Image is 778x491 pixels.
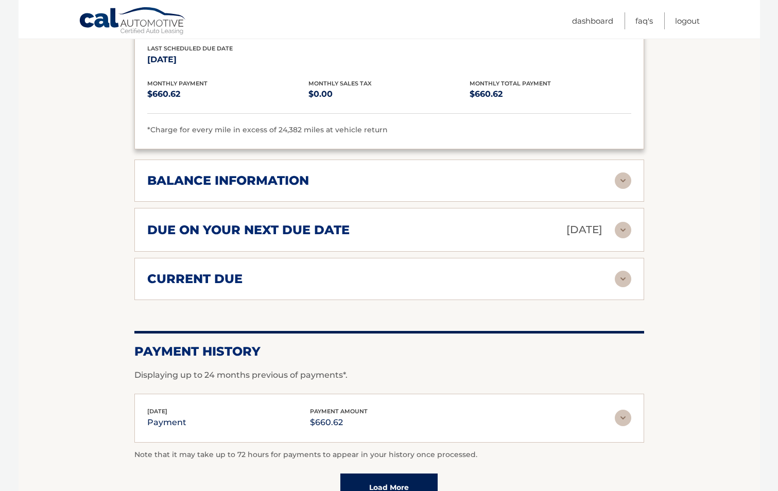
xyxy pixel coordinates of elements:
p: $0.00 [308,87,470,101]
span: *Charge for every mile in excess of 24,382 miles at vehicle return [147,125,388,134]
a: Dashboard [572,12,613,29]
p: $660.62 [470,87,631,101]
h2: current due [147,271,243,287]
span: Last Scheduled Due Date [147,45,233,52]
a: Logout [675,12,700,29]
img: accordion-rest.svg [615,222,631,238]
p: payment [147,415,186,430]
img: accordion-rest.svg [615,271,631,287]
span: Monthly Sales Tax [308,80,372,87]
p: [DATE] [147,52,308,67]
a: Cal Automotive [79,7,187,37]
h2: balance information [147,173,309,188]
p: $660.62 [147,87,308,101]
p: $660.62 [310,415,368,430]
p: Note that it may take up to 72 hours for payments to appear in your history once processed. [134,449,644,461]
a: FAQ's [635,12,653,29]
p: Displaying up to 24 months previous of payments*. [134,369,644,381]
span: Monthly Payment [147,80,208,87]
h2: due on your next due date [147,222,350,238]
span: payment amount [310,408,368,415]
img: accordion-rest.svg [615,410,631,426]
h2: Payment History [134,344,644,359]
img: accordion-rest.svg [615,172,631,189]
p: [DATE] [566,221,602,239]
span: [DATE] [147,408,167,415]
span: Monthly Total Payment [470,80,551,87]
